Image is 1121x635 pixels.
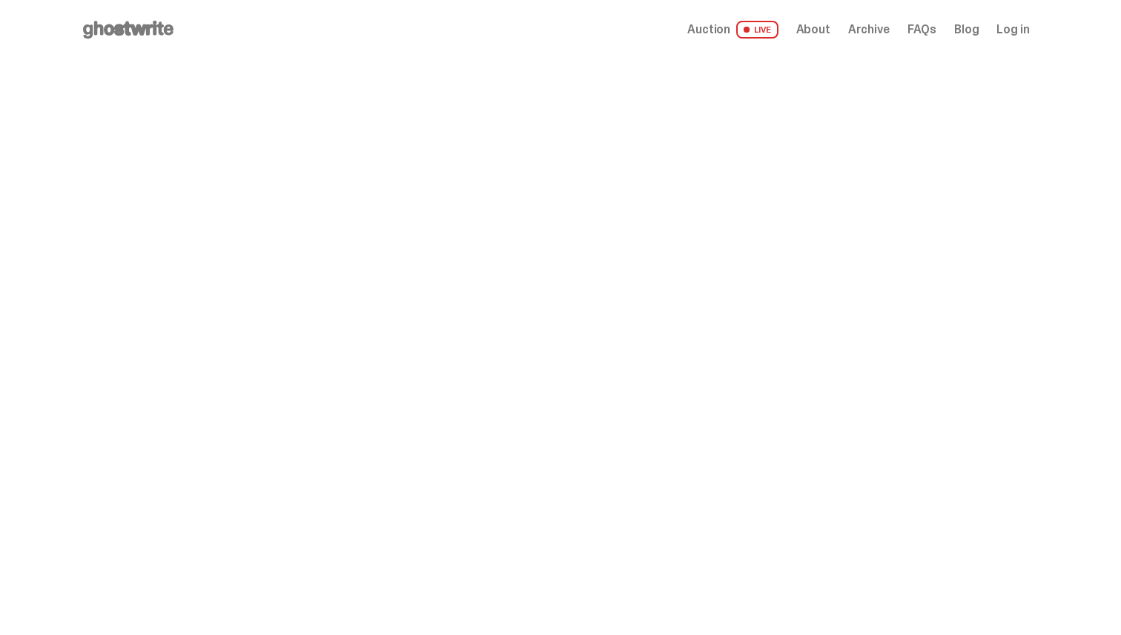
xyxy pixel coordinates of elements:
[848,24,890,36] a: Archive
[796,24,830,36] a: About
[954,24,979,36] a: Blog
[687,21,778,39] a: Auction LIVE
[687,24,730,36] span: Auction
[736,21,778,39] span: LIVE
[907,24,936,36] a: FAQs
[996,24,1029,36] a: Log in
